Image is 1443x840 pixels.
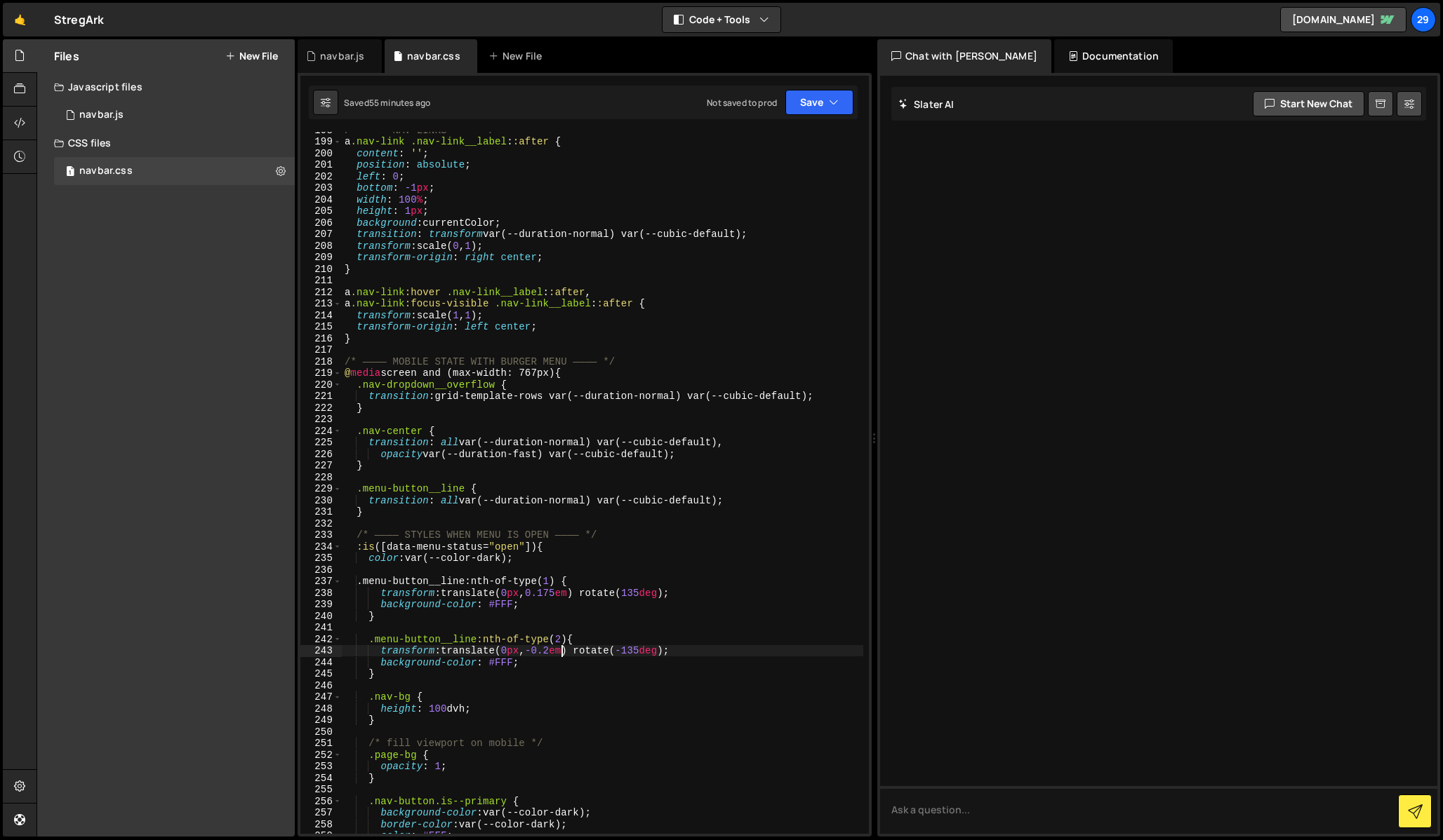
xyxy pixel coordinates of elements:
[785,90,853,115] button: Save
[79,109,124,121] div: navbar.js
[300,275,342,287] div: 211
[300,449,342,461] div: 226
[300,495,342,507] div: 230
[300,588,342,599] div: 238
[300,714,342,726] div: 249
[300,391,342,402] div: 221
[300,819,342,831] div: 258
[300,691,342,703] div: 247
[54,48,79,64] h2: Files
[300,437,342,449] div: 225
[300,564,342,576] div: 236
[407,49,460,63] div: navbar.css
[300,426,342,438] div: 224
[300,483,342,495] div: 229
[300,750,342,761] div: 252
[54,157,295,185] div: 16690/45596.css
[300,367,342,379] div: 219
[300,506,342,518] div: 231
[488,49,547,63] div: New File
[300,518,342,530] div: 232
[663,7,780,32] button: Code + Tools
[369,97,430,109] div: 55 minutes ago
[300,159,342,171] div: 201
[300,796,342,808] div: 256
[877,39,1051,73] div: Chat with [PERSON_NAME]
[320,49,364,63] div: navbar.js
[300,703,342,715] div: 248
[300,344,342,356] div: 217
[300,611,342,623] div: 240
[300,252,342,264] div: 209
[300,148,342,160] div: 200
[300,298,342,310] div: 213
[300,356,342,368] div: 218
[300,599,342,611] div: 239
[300,761,342,773] div: 253
[225,50,278,62] button: New File
[1280,7,1407,32] a: [DOMAIN_NAME]
[300,657,342,669] div: 244
[300,622,342,634] div: 241
[300,379,342,391] div: 220
[54,11,104,28] div: StregArk
[300,194,342,206] div: 204
[300,287,342,299] div: 212
[54,101,295,129] div: 16690/45597.js
[300,784,342,796] div: 255
[37,73,295,101] div: Javascript files
[300,171,342,183] div: 202
[300,321,342,333] div: 215
[300,182,342,194] div: 203
[300,205,342,217] div: 205
[300,680,342,692] div: 246
[300,229,342,241] div: 207
[344,97,430,109] div: Saved
[898,97,955,111] h2: Slater AI
[300,541,342,553] div: 234
[300,529,342,541] div: 233
[300,241,342,252] div: 208
[707,97,777,109] div: Not saved to prod
[300,726,342,738] div: 250
[300,310,342,322] div: 214
[37,129,295,157] div: CSS files
[300,553,342,564] div: 235
[300,738,342,750] div: 251
[300,264,342,276] div: 210
[1253,91,1364,116] button: Start new chat
[300,414,342,426] div: 223
[300,773,342,785] div: 254
[300,645,342,657] div: 243
[300,634,342,646] div: 242
[66,167,74,178] span: 1
[300,668,342,680] div: 245
[300,217,342,229] div: 206
[300,136,342,148] div: 199
[79,165,133,177] div: navbar.css
[1411,7,1436,32] a: 29
[300,807,342,819] div: 257
[300,460,342,472] div: 227
[1054,39,1173,73] div: Documentation
[300,333,342,345] div: 216
[3,3,37,36] a: 🤙
[300,472,342,484] div: 228
[300,402,342,414] div: 222
[300,576,342,588] div: 237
